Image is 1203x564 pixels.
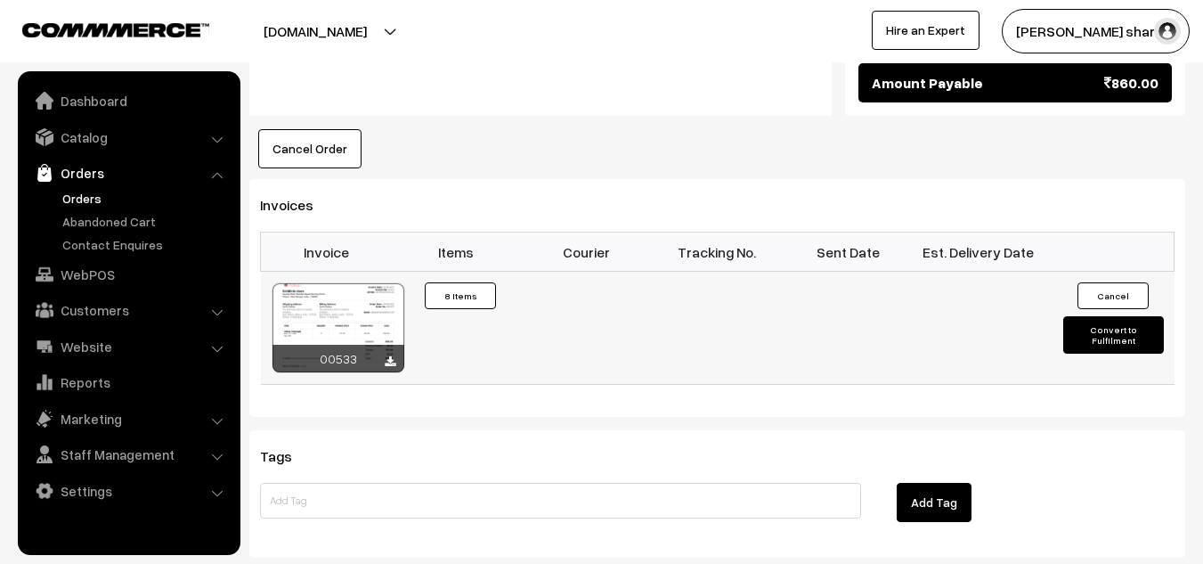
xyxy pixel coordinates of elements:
span: Amount Payable [872,72,983,94]
a: Hire an Expert [872,11,979,50]
a: Catalog [22,121,234,153]
a: Dashboard [22,85,234,117]
div: 00533 [272,345,404,372]
th: Tracking No. [652,233,783,272]
a: Customers [22,294,234,326]
button: Cancel Order [258,129,362,168]
button: 8 Items [425,282,496,309]
a: COMMMERCE [22,18,178,39]
th: Invoice [261,233,392,272]
span: 860.00 [1104,72,1158,94]
span: Invoices [260,196,335,214]
a: WebPOS [22,258,234,290]
button: [DOMAIN_NAME] [201,9,429,53]
input: Add Tag [260,483,861,519]
a: Staff Management [22,438,234,470]
button: [PERSON_NAME] sharm… [1002,9,1190,53]
th: Est. Delivery Date [913,233,1044,272]
th: Courier [522,233,653,272]
a: Orders [22,157,234,189]
a: Website [22,331,234,363]
button: Convert to Fulfilment [1063,316,1164,354]
a: Reports [22,366,234,398]
a: Contact Enquires [58,235,234,254]
th: Sent Date [783,233,914,272]
a: Marketing [22,403,234,435]
a: Abandoned Cart [58,212,234,231]
span: Tags [260,447,313,465]
img: user [1154,18,1181,45]
th: Items [391,233,522,272]
a: Settings [22,475,234,507]
img: COMMMERCE [22,23,209,37]
button: Cancel [1077,282,1149,309]
a: Orders [58,189,234,208]
button: Add Tag [897,483,971,522]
